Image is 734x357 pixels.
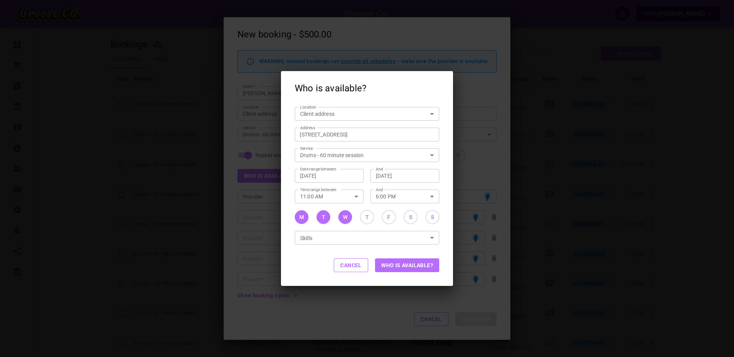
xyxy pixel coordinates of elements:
[300,104,316,110] label: Location
[334,258,368,272] button: Cancel
[376,166,383,172] label: And
[360,210,374,224] button: T
[300,166,336,172] label: Date range between
[338,210,352,224] button: W
[281,71,453,104] h2: Who is available?
[317,210,330,224] button: T
[376,172,434,180] input: mmm dd, yyyy
[404,210,417,224] button: S
[295,210,309,224] button: M
[299,213,304,221] div: M
[425,210,439,224] button: S
[382,210,396,224] button: F
[300,110,434,118] div: Client address
[322,213,325,221] div: T
[297,130,429,139] input: AddressClear
[387,213,390,221] div: F
[376,187,383,193] label: And
[300,172,358,180] input: mmm dd, yyyy
[300,146,313,151] label: Service
[343,213,348,221] div: W
[300,125,315,131] label: Address
[431,213,434,221] div: S
[300,152,364,158] span: Drums - 60 minute session
[375,258,439,272] button: Who is available?
[365,213,369,221] div: T
[300,151,422,159] div: Drums - 60 minute session
[409,213,412,221] div: S
[300,187,337,193] label: Time range between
